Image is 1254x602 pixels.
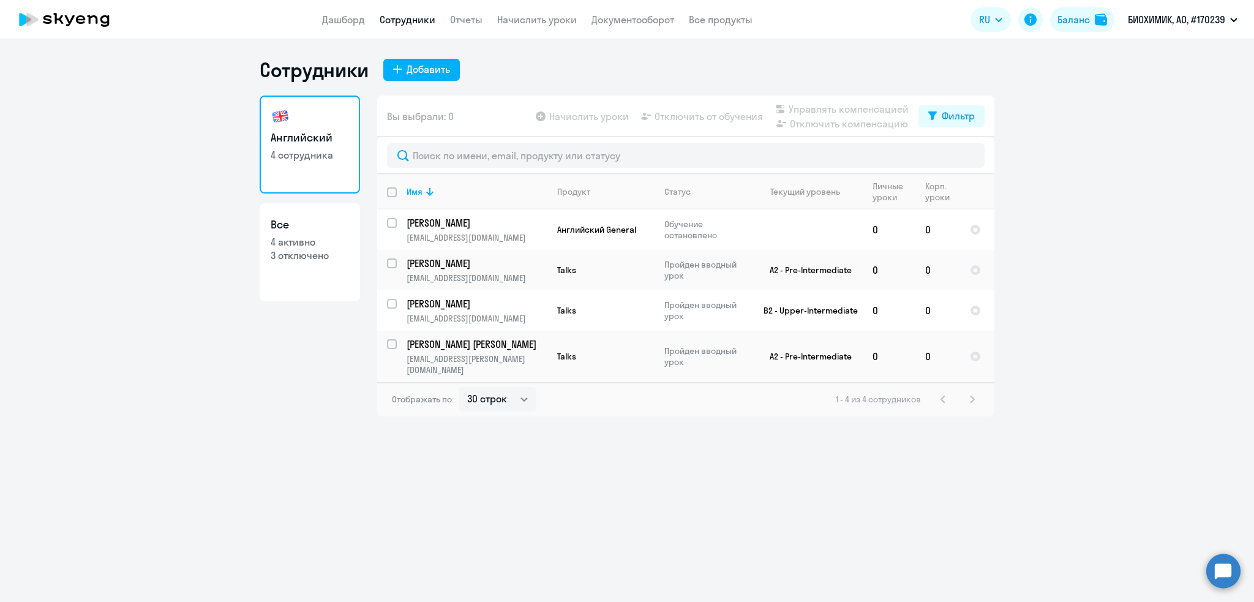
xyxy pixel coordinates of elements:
span: Английский General [557,224,636,235]
p: [PERSON_NAME] [407,297,545,310]
a: [PERSON_NAME] [407,257,547,270]
td: B2 - Upper-Intermediate [749,290,863,331]
p: [EMAIL_ADDRESS][DOMAIN_NAME] [407,313,547,324]
p: [EMAIL_ADDRESS][PERSON_NAME][DOMAIN_NAME] [407,353,547,375]
td: 0 [915,209,960,250]
h3: Все [271,217,349,233]
a: [PERSON_NAME] [407,297,547,310]
p: БИОХИМИК, АО, #170239 [1128,12,1225,27]
span: Talks [557,351,576,362]
h3: Английский [271,130,349,146]
td: 0 [915,290,960,331]
td: 0 [863,290,915,331]
div: Фильтр [942,108,975,123]
td: 0 [915,331,960,382]
div: Добавить [407,62,450,77]
button: Добавить [383,59,460,81]
span: Отображать по: [392,394,454,405]
div: Имя [407,186,547,197]
div: Статус [664,186,691,197]
td: 0 [863,331,915,382]
div: Статус [664,186,748,197]
h1: Сотрудники [260,58,369,82]
div: Личные уроки [873,181,907,203]
a: Английский4 сотрудника [260,96,360,194]
a: Начислить уроки [497,13,577,26]
p: [PERSON_NAME] [407,257,545,270]
p: [PERSON_NAME] [407,216,545,230]
a: [PERSON_NAME] [PERSON_NAME] [407,337,547,351]
button: Балансbalance [1050,7,1114,32]
p: [EMAIL_ADDRESS][DOMAIN_NAME] [407,273,547,284]
div: Корп. уроки [925,181,952,203]
span: Talks [557,305,576,316]
td: A2 - Pre-Intermediate [749,250,863,290]
button: БИОХИМИК, АО, #170239 [1122,5,1244,34]
span: Вы выбрали: 0 [387,109,454,124]
p: Обучение остановлено [664,219,748,241]
div: Баланс [1057,12,1090,27]
img: english [271,107,290,126]
p: Пройден вводный урок [664,345,748,367]
a: Документооборот [591,13,674,26]
div: Корп. уроки [925,181,959,203]
div: Личные уроки [873,181,915,203]
td: 0 [915,250,960,290]
div: Продукт [557,186,590,197]
img: balance [1095,13,1107,26]
p: [PERSON_NAME] [PERSON_NAME] [407,337,545,351]
a: Дашборд [322,13,365,26]
button: RU [971,7,1011,32]
p: 4 активно [271,235,349,249]
span: Talks [557,265,576,276]
td: A2 - Pre-Intermediate [749,331,863,382]
p: 3 отключено [271,249,349,262]
span: RU [979,12,990,27]
a: Сотрудники [380,13,435,26]
div: Текущий уровень [770,186,840,197]
div: Текущий уровень [759,186,862,197]
p: Пройден вводный урок [664,259,748,281]
p: [EMAIL_ADDRESS][DOMAIN_NAME] [407,232,547,243]
a: Все продукты [689,13,753,26]
p: Пройден вводный урок [664,299,748,322]
a: [PERSON_NAME] [407,216,547,230]
div: Имя [407,186,422,197]
input: Поиск по имени, email, продукту или статусу [387,143,985,168]
td: 0 [863,209,915,250]
a: Отчеты [450,13,482,26]
div: Продукт [557,186,654,197]
span: 1 - 4 из 4 сотрудников [836,394,921,405]
td: 0 [863,250,915,290]
p: 4 сотрудника [271,148,349,162]
a: Все4 активно3 отключено [260,203,360,301]
button: Фильтр [918,105,985,127]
